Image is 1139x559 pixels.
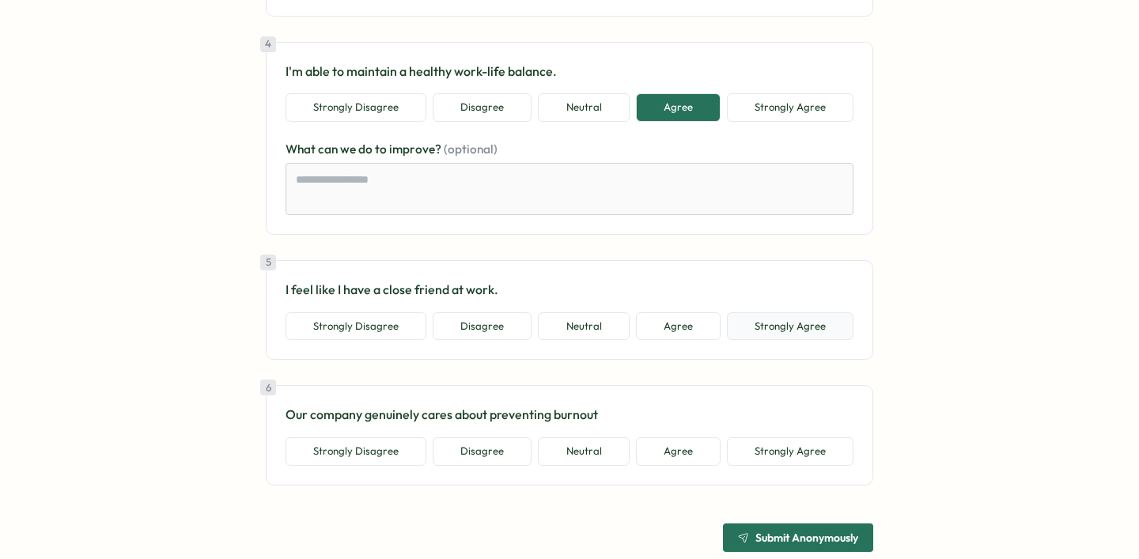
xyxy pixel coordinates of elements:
button: Agree [636,437,721,466]
p: Our company genuinely cares about preventing burnout [286,405,853,425]
button: Neutral [538,93,629,122]
span: do [358,142,375,157]
button: Strongly Disagree [286,312,426,341]
p: I'm able to maintain a healthy work-life balance. [286,62,853,81]
button: Disagree [433,437,532,466]
button: Strongly Disagree [286,93,426,122]
button: Strongly Agree [727,93,853,122]
button: Neutral [538,312,629,341]
p: I feel like I have a close friend at work. [286,280,853,300]
button: Disagree [433,312,532,341]
button: Submit Anonymously [723,523,873,552]
div: 6 [260,380,276,395]
span: can [318,142,340,157]
span: to [375,142,389,157]
button: Agree [636,312,721,341]
span: What [286,142,318,157]
button: Strongly Agree [727,437,853,466]
button: Neutral [538,437,629,466]
span: we [340,142,358,157]
button: Strongly Agree [727,312,853,341]
div: 4 [260,36,276,52]
button: Disagree [433,93,532,122]
button: Strongly Disagree [286,437,426,466]
span: improve? [389,142,444,157]
button: Agree [636,93,721,122]
div: 5 [260,255,276,270]
span: (optional) [444,142,498,157]
span: Submit Anonymously [755,532,858,543]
